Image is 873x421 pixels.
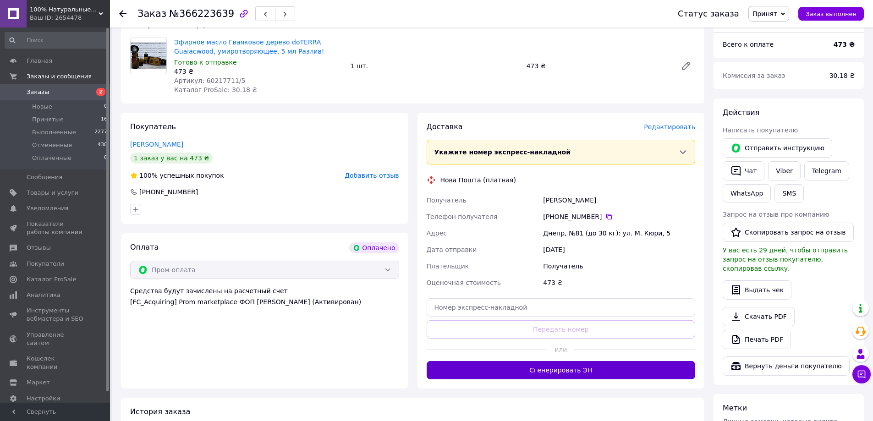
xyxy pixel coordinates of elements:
div: Средства будут зачислены на расчетный счет [130,286,399,306]
span: Инструменты вебмастера и SEO [27,306,85,323]
span: Оплата [130,243,159,252]
span: Плательщик [427,262,469,270]
a: Viber [768,161,800,180]
a: WhatsApp [723,184,771,202]
span: Уведомления [27,204,68,213]
button: Чат [723,161,764,180]
span: Заказы [27,88,49,96]
span: 100% [139,172,158,179]
span: Управление сайтом [27,331,85,347]
span: 438 [98,141,107,149]
span: Отмененные [32,141,72,149]
span: Доставка [427,122,463,131]
div: [FC_Acquiring] Prom marketplace ФОП [PERSON_NAME] (Активирован) [130,297,399,306]
span: Получатель [427,197,467,204]
div: 473 ₴ [174,67,343,76]
span: Комиссия за заказ [723,72,785,79]
a: [PERSON_NAME] [130,141,183,148]
span: Написать покупателю [723,126,798,134]
span: Укажите номер экспресс-накладной [434,148,571,156]
span: Метки [723,404,747,412]
button: Выдать чек [723,280,791,300]
span: 30.18 ₴ [829,72,855,79]
div: 1 заказ у вас на 473 ₴ [130,153,213,164]
div: [PERSON_NAME] [541,192,697,208]
span: Всего к оплате [723,41,774,48]
input: Номер экспресс-накладной [427,298,696,317]
div: [DATE] [541,241,697,258]
div: 473 ₴ [541,274,697,291]
a: Редактировать [677,57,695,75]
span: Адрес [427,230,447,237]
span: Аналитика [27,291,60,299]
div: 473 ₴ [523,60,673,72]
span: 16 [101,115,107,124]
button: Скопировать запрос на отзыв [723,223,854,242]
span: Покупатели [27,260,64,268]
span: Покупатель [130,122,176,131]
span: Артикул: 60217711/5 [174,77,245,84]
div: Вернуться назад [119,9,126,18]
span: Принят [752,10,777,17]
a: Печать PDF [723,330,791,349]
div: Оплачено [349,242,399,253]
span: Выполненные [32,128,76,137]
span: 2 [96,88,105,96]
input: Поиск [5,32,108,49]
span: Дата отправки [427,246,477,253]
button: SMS [774,184,804,202]
span: Показатели работы компании [27,220,85,236]
button: Чат с покупателем [852,365,871,383]
a: Эфирное масло Гваяковое дерево doTERRA Guaiacwood, умиротворяющее, 5 мл Разлив! [174,38,324,55]
span: Маркет [27,378,50,387]
span: Заказ [137,8,166,19]
span: Товары в заказе (1) [130,20,206,29]
span: Добавить отзыв [345,172,399,179]
span: Отзывы [27,244,51,252]
span: Оценочная стоимость [427,279,501,286]
div: Днепр, №81 (до 30 кг): ул. М. Кюри, 5 [541,225,697,241]
img: Эфирное масло Гваяковое дерево doTERRA Guaiacwood, умиротворяющее, 5 мл Разлив! [131,42,166,69]
button: Сгенерировать ЭН [427,361,696,379]
div: Нова Пошта (платная) [438,175,518,185]
span: Редактировать [644,123,695,131]
a: Telegram [804,161,849,180]
span: История заказа [130,407,190,416]
span: У вас есть 29 дней, чтобы отправить запрос на отзыв покупателю, скопировав ссылку. [723,246,848,272]
span: Настройки [27,394,60,403]
span: Каталог ProSale [27,275,76,284]
span: Главная [27,57,52,65]
div: Ваш ID: 2654478 [30,14,110,22]
span: Запрос на отзыв про компанию [723,211,829,218]
div: Статус заказа [678,9,739,18]
span: Товары и услуги [27,189,78,197]
a: Скачать PDF [723,307,795,326]
div: 1 шт. [346,60,522,72]
b: 473 ₴ [834,41,855,48]
span: Принятые [32,115,64,124]
span: Телефон получателя [427,213,498,220]
span: 0 [104,154,107,162]
button: Заказ выполнен [798,7,864,21]
span: 100% Натуральные Эфирные Масла [30,5,99,14]
div: [PHONE_NUMBER] [138,187,199,197]
div: [PHONE_NUMBER] [543,212,695,221]
button: Отправить инструкцию [723,138,832,158]
span: Заказы и сообщения [27,72,92,81]
span: Оплаченные [32,154,71,162]
span: Новые [32,103,52,111]
span: 0 [104,103,107,111]
span: Готово к отправке [174,59,237,66]
div: успешных покупок [130,171,224,180]
span: Кошелек компании [27,355,85,371]
span: Заказ выполнен [806,11,857,17]
div: Получатель [541,258,697,274]
span: Каталог ProSale: 30.18 ₴ [174,86,257,93]
span: Сообщения [27,173,62,181]
span: или [547,345,574,354]
span: 2277 [94,128,107,137]
button: Вернуть деньги покупателю [723,356,850,376]
span: Действия [723,108,759,117]
span: №366223639 [169,8,234,19]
